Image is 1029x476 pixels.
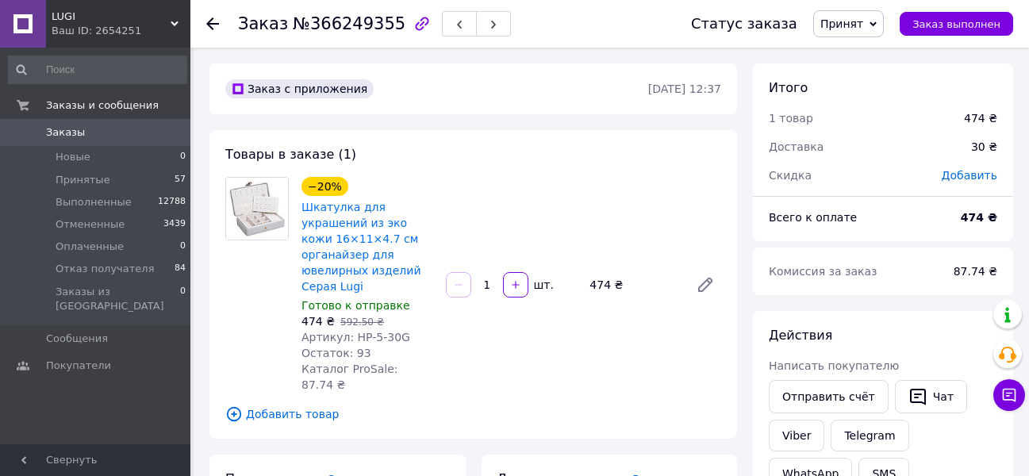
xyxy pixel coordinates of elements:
[769,211,857,224] span: Всего к оплате
[962,129,1007,164] div: 30 ₴
[206,16,219,32] div: Вернуться назад
[8,56,187,84] input: Поиск
[831,420,908,451] a: Telegram
[769,265,877,278] span: Комиссия за заказ
[175,173,186,187] span: 57
[293,14,405,33] span: №366249355
[961,211,997,224] b: 474 ₴
[648,83,721,95] time: [DATE] 12:37
[340,317,384,328] span: 592.50 ₴
[52,10,171,24] span: LUGI
[964,110,997,126] div: 474 ₴
[769,112,813,125] span: 1 товар
[769,169,812,182] span: Скидка
[163,217,186,232] span: 3439
[912,18,1000,30] span: Заказ выполнен
[175,262,186,276] span: 84
[900,12,1013,36] button: Заказ выполнен
[46,359,111,373] span: Покупатели
[769,80,808,95] span: Итого
[56,240,124,254] span: Оплаченные
[46,98,159,113] span: Заказы и сообщения
[301,347,371,359] span: Остаток: 93
[301,177,348,196] div: −20%
[225,147,356,162] span: Товары в заказе (1)
[158,195,186,209] span: 12788
[238,14,288,33] span: Заказ
[691,16,797,32] div: Статус заказа
[56,195,132,209] span: Выполненные
[769,328,832,343] span: Действия
[301,299,410,312] span: Готово к отправке
[56,285,180,313] span: Заказы из [GEOGRAPHIC_DATA]
[46,332,108,346] span: Сообщения
[56,173,110,187] span: Принятые
[895,380,967,413] button: Чат
[46,125,85,140] span: Заказы
[583,274,683,296] div: 474 ₴
[769,420,824,451] a: Viber
[52,24,190,38] div: Ваш ID: 2654251
[301,315,335,328] span: 474 ₴
[225,405,721,423] span: Добавить товар
[180,285,186,313] span: 0
[301,331,410,344] span: Артикул: HP-5-30G
[954,265,997,278] span: 87.74 ₴
[942,169,997,182] span: Добавить
[769,359,899,372] span: Написать покупателю
[993,379,1025,411] button: Чат с покупателем
[769,380,889,413] button: Отправить счёт
[301,363,397,391] span: Каталог ProSale: 87.74 ₴
[225,79,374,98] div: Заказ с приложения
[769,140,824,153] span: Доставка
[689,269,721,301] a: Редактировать
[226,178,288,240] img: Шкатулка для украшений из эко кожи 16×11×4.7 см органайзер для ювелирных изделий Серая Lugi
[180,240,186,254] span: 0
[56,150,90,164] span: Новые
[56,217,125,232] span: Отмененные
[530,277,555,293] div: шт.
[301,201,421,293] a: Шкатулка для украшений из эко кожи 16×11×4.7 см органайзер для ювелирных изделий Серая Lugi
[180,150,186,164] span: 0
[56,262,154,276] span: Отказ получателя
[820,17,863,30] span: Принят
